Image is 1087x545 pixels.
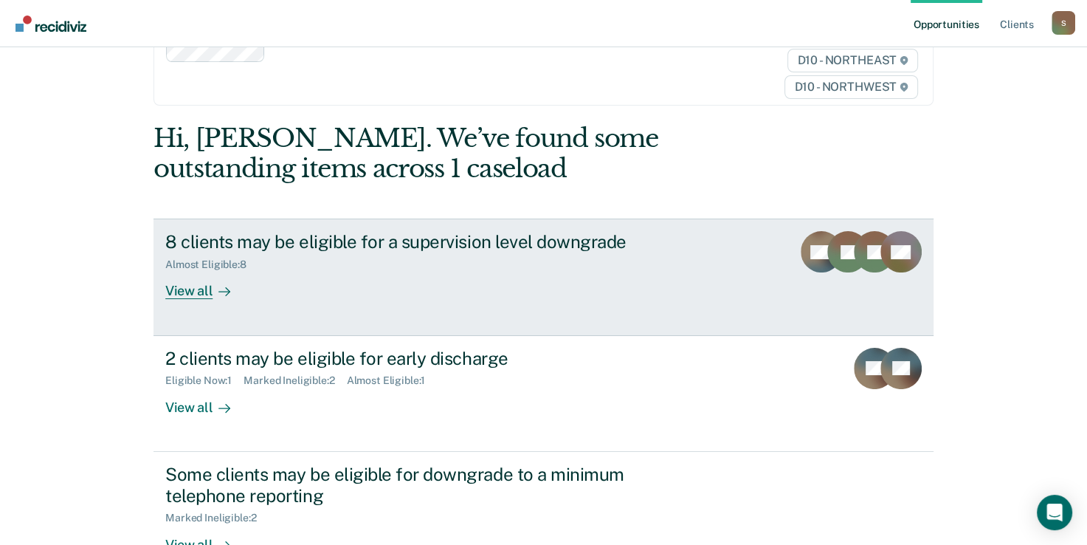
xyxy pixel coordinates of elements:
[153,219,934,335] a: 8 clients may be eligible for a supervision level downgradeAlmost Eligible:8View all
[153,123,777,184] div: Hi, [PERSON_NAME]. We’ve found some outstanding items across 1 caseload
[165,387,248,416] div: View all
[1052,11,1075,35] div: S
[165,231,683,253] div: 8 clients may be eligible for a supervision level downgrade
[165,512,268,524] div: Marked Ineligible : 2
[165,464,683,507] div: Some clients may be eligible for downgrade to a minimum telephone reporting
[165,374,244,387] div: Eligible Now : 1
[1037,495,1072,530] div: Open Intercom Messenger
[165,258,258,271] div: Almost Eligible : 8
[787,49,917,72] span: D10 - NORTHEAST
[244,374,346,387] div: Marked Ineligible : 2
[784,75,917,99] span: D10 - NORTHWEST
[165,271,248,300] div: View all
[1052,11,1075,35] button: Profile dropdown button
[165,348,683,369] div: 2 clients may be eligible for early discharge
[15,16,86,32] img: Recidiviz
[153,336,934,452] a: 2 clients may be eligible for early dischargeEligible Now:1Marked Ineligible:2Almost Eligible:1Vi...
[347,374,438,387] div: Almost Eligible : 1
